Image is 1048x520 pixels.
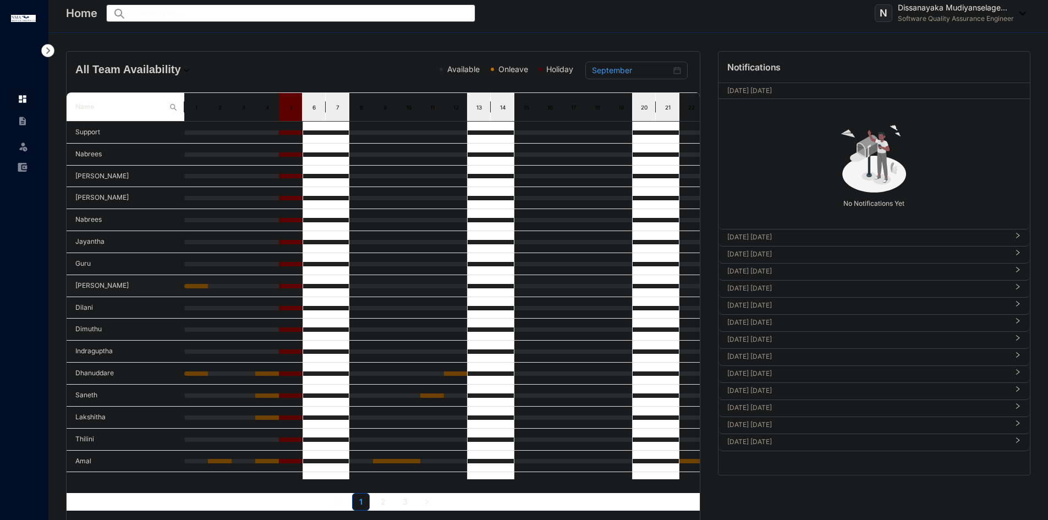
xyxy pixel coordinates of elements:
td: Amal [67,451,184,473]
div: 2 [216,102,225,113]
h4: All Team Availability [75,62,280,77]
p: [DATE] [DATE] [727,85,1000,96]
div: 22 [687,102,696,113]
div: 12 [451,102,460,113]
span: right [1014,424,1021,426]
td: [PERSON_NAME] [67,166,184,188]
div: 16 [546,102,555,113]
span: right [1014,271,1021,273]
span: right [1014,356,1021,358]
td: Dilani [67,297,184,319]
td: Guru [67,253,184,275]
img: expense-unselected.2edcf0507c847f3e9e96.svg [18,162,28,172]
img: home.c6720e0a13eba0172344.svg [18,94,28,104]
p: [DATE] [DATE] [727,300,1008,311]
img: dropdown-black.8e83cc76930a90b1a4fdb6d089b7bf3a.svg [1014,12,1026,15]
li: Home [9,88,35,110]
p: [DATE] [DATE] [727,385,1008,396]
div: 5 [286,102,295,113]
div: 3 [239,102,249,113]
a: 1 [353,494,369,510]
div: 15 [522,102,531,113]
a: 2 [375,494,391,510]
img: no-notification-yet.99f61bb71409b19b567a5111f7a484a1.svg [836,119,912,195]
span: right [1014,373,1021,375]
li: Previous Page [330,493,348,511]
div: 21 [663,102,673,113]
p: Notifications [727,61,781,74]
div: 11 [428,102,437,113]
div: 13 [475,102,484,113]
td: [PERSON_NAME] [67,275,184,297]
div: 1 [192,102,201,113]
div: [DATE] [DATE] [718,383,1030,399]
p: Software Quality Assurance Engineer [898,13,1014,24]
div: 18 [592,102,602,113]
input: I’m looking for... [128,7,469,19]
span: right [1014,390,1021,392]
p: [DATE] [DATE] [727,351,1008,362]
p: [DATE] [DATE] [727,402,1008,413]
div: 17 [569,102,579,113]
span: Name [75,102,164,112]
td: Nabrees [67,209,184,231]
li: 2 [374,493,392,511]
img: nav-icon-right.af6afadce00d159da59955279c43614e.svg [41,44,54,57]
li: 3 [396,493,414,511]
td: Indraguptha [67,341,184,363]
li: Expenses [9,156,35,178]
input: Select month [592,64,671,76]
img: logo [11,15,36,22]
div: 8 [357,102,366,113]
div: [DATE] [DATE] [718,247,1030,263]
div: 7 [333,102,343,113]
p: [DATE] [DATE] [727,232,1008,243]
span: right [1014,288,1021,290]
p: Home [66,6,97,21]
div: [DATE] [DATE] [718,264,1030,280]
td: Lakshitha [67,407,184,429]
span: right [1014,339,1021,341]
div: 9 [381,102,390,113]
p: [DATE] [DATE] [727,436,1008,447]
img: contract-unselected.99e2b2107c0a7dd48938.svg [18,116,28,126]
p: [DATE] [DATE] [727,334,1008,345]
div: [DATE] [DATE] [718,281,1030,297]
li: Contracts [9,110,35,132]
span: N [880,8,887,18]
div: 14 [498,102,508,113]
button: left [330,493,348,511]
td: Dimuthu [67,319,184,341]
div: [DATE] [DATE] [718,366,1030,382]
td: Nabrees [67,144,184,166]
img: leave-unselected.2934df6273408c3f84d9.svg [18,141,29,152]
p: No Notifications Yet [722,195,1027,209]
div: 4 [263,102,272,113]
td: Niron [67,472,184,494]
img: search.8ce656024d3affaeffe32e5b30621cb7.svg [169,103,178,112]
button: right [418,493,436,511]
span: Onleave [498,64,528,74]
div: [DATE] [DATE] [718,434,1030,451]
div: [DATE] [DATE] [718,229,1030,246]
span: right [1014,322,1021,324]
div: [DATE] [DATE] [718,349,1030,365]
span: right [1014,254,1021,256]
div: [DATE] [DATE] [718,298,1030,314]
p: [DATE] [DATE] [727,283,1008,294]
p: [DATE] [DATE] [727,368,1008,379]
a: 3 [397,494,413,510]
span: left [336,499,342,505]
td: Jayantha [67,231,184,253]
div: [DATE] [DATE] [718,315,1030,331]
div: [DATE] [DATE][DATE] [718,83,1030,98]
td: [PERSON_NAME] [67,187,184,209]
div: 10 [404,102,414,113]
div: 20 [640,102,649,113]
span: Available [447,64,480,74]
div: [DATE] [DATE] [718,332,1030,348]
img: dropdown.780994ddfa97fca24b89f58b1de131fa.svg [181,65,192,76]
span: right [1014,441,1021,444]
td: Saneth [67,385,184,407]
div: [DATE] [DATE] [718,417,1030,434]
